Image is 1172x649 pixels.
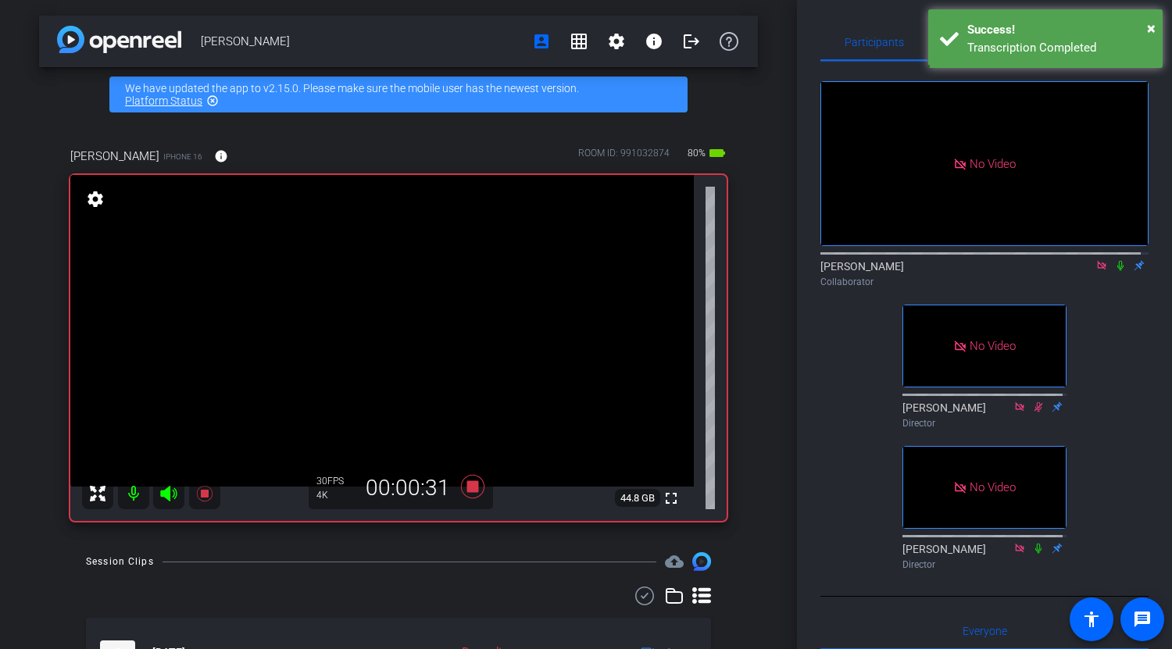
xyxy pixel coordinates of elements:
span: Destinations for your clips [665,552,684,571]
div: Success! [967,21,1151,39]
div: Transcription Completed [967,39,1151,57]
div: [PERSON_NAME] [820,259,1149,289]
div: [PERSON_NAME] [902,541,1067,572]
mat-icon: cloud_upload [665,552,684,571]
img: Session clips [692,552,711,571]
a: Platform Status [125,94,202,107]
span: No Video [970,339,1016,353]
span: No Video [970,480,1016,494]
mat-icon: info [645,32,663,51]
div: Collaborator [820,275,1149,289]
div: Director [902,558,1067,572]
mat-icon: settings [84,190,106,209]
mat-icon: highlight_off [206,94,219,107]
span: iPhone 16 [163,151,202,162]
span: × [1147,19,1156,37]
mat-icon: fullscreen [662,489,681,508]
mat-icon: grid_on [570,32,588,51]
img: app-logo [57,26,181,53]
mat-icon: account_box [532,32,551,51]
mat-icon: settings [607,32,626,51]
span: 80% [685,141,708,166]
mat-icon: info [214,149,228,163]
span: Participants [845,37,904,48]
span: FPS [327,476,344,487]
mat-icon: battery_std [708,144,727,162]
mat-icon: accessibility [1082,610,1101,629]
div: 4K [316,489,356,501]
div: Session Clips [86,554,154,569]
div: [PERSON_NAME] [902,400,1067,430]
div: ROOM ID: 991032874 [578,146,670,169]
div: Director [902,416,1067,430]
span: Everyone [963,626,1007,637]
span: [PERSON_NAME] [201,26,523,57]
button: Close [1147,16,1156,40]
mat-icon: logout [682,32,701,51]
div: 00:00:31 [356,475,460,501]
span: 44.8 GB [615,489,660,508]
mat-icon: message [1133,610,1152,629]
div: We have updated the app to v2.15.0. Please make sure the mobile user has the newest version. [109,77,688,112]
span: [PERSON_NAME] [70,148,159,165]
span: No Video [970,156,1016,170]
div: 30 [316,475,356,487]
